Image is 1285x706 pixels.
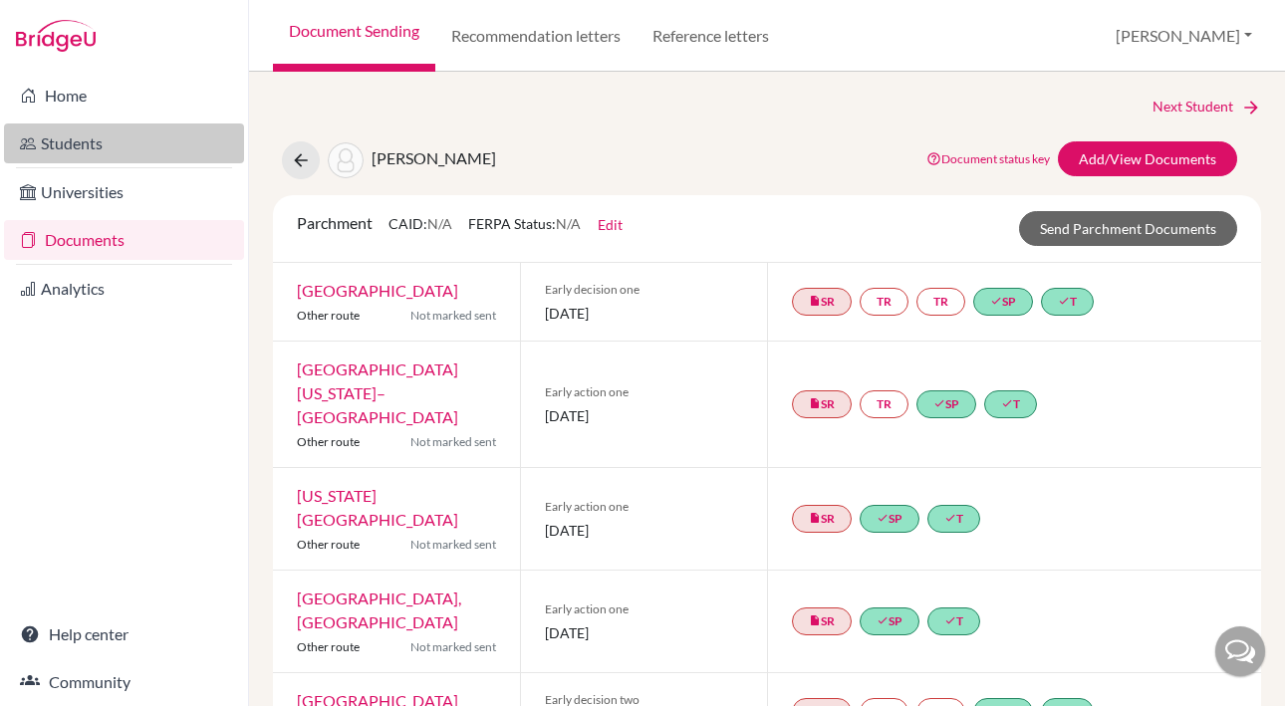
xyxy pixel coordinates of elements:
[933,397,945,409] i: done
[427,215,452,232] span: N/A
[372,148,496,167] span: [PERSON_NAME]
[51,13,82,32] span: 帮助
[297,308,360,323] span: Other route
[410,433,496,451] span: Not marked sent
[297,537,360,552] span: Other route
[1019,211,1237,246] a: Send Parchment Documents
[1041,288,1094,316] a: doneT
[792,607,852,635] a: insert_drive_fileSR
[545,520,743,541] span: [DATE]
[809,295,821,307] i: insert_drive_file
[545,383,743,401] span: Early action one
[4,269,244,309] a: Analytics
[297,434,360,449] span: Other route
[792,390,852,418] a: insert_drive_fileSR
[468,215,581,232] span: FERPA Status:
[4,614,244,654] a: Help center
[860,505,919,533] a: doneSP
[410,638,496,656] span: Not marked sent
[877,614,889,626] i: done
[792,288,852,316] a: insert_drive_fileSR
[916,390,976,418] a: doneSP
[1058,141,1237,176] a: Add/View Documents
[4,220,244,260] a: Documents
[860,390,908,418] a: TR
[927,505,980,533] a: doneT
[877,512,889,524] i: done
[809,614,821,626] i: insert_drive_file
[4,76,244,116] a: Home
[1107,17,1261,55] button: [PERSON_NAME]
[944,614,956,626] i: done
[297,213,373,232] span: Parchment
[297,486,458,529] a: [US_STATE][GEOGRAPHIC_DATA]
[410,307,496,325] span: Not marked sent
[1153,96,1261,118] a: Next Student
[990,295,1002,307] i: done
[926,151,1050,166] a: Document status key
[297,588,461,631] a: [GEOGRAPHIC_DATA], [GEOGRAPHIC_DATA]
[545,622,743,643] span: [DATE]
[597,213,624,236] button: Edit
[297,359,458,426] a: [GEOGRAPHIC_DATA][US_STATE]–[GEOGRAPHIC_DATA]
[809,512,821,524] i: insert_drive_file
[545,281,743,299] span: Early decision one
[4,662,244,702] a: Community
[545,498,743,516] span: Early action one
[545,405,743,426] span: [DATE]
[944,512,956,524] i: done
[927,607,980,635] a: doneT
[297,639,360,654] span: Other route
[973,288,1033,316] a: doneSP
[984,390,1037,418] a: doneT
[556,215,581,232] span: N/A
[410,536,496,554] span: Not marked sent
[545,600,743,618] span: Early action one
[860,607,919,635] a: doneSP
[809,397,821,409] i: insert_drive_file
[916,288,965,316] a: TR
[388,215,452,232] span: CAID:
[860,288,908,316] a: TR
[1001,397,1013,409] i: done
[792,505,852,533] a: insert_drive_fileSR
[1058,295,1070,307] i: done
[297,281,458,300] a: [GEOGRAPHIC_DATA]
[16,20,96,52] img: Bridge-U
[4,123,244,163] a: Students
[4,172,244,212] a: Universities
[545,303,743,324] span: [DATE]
